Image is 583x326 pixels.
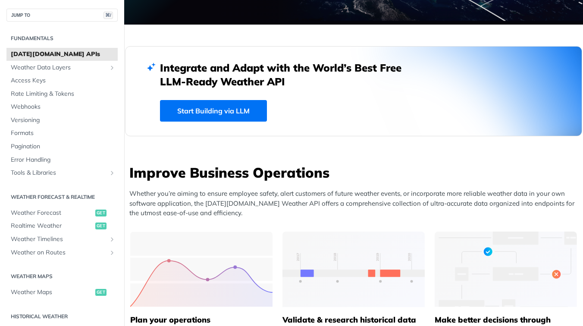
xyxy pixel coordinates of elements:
h5: Plan your operations [130,315,273,325]
button: Show subpages for Weather on Routes [109,249,116,256]
a: Weather Data LayersShow subpages for Weather Data Layers [6,61,118,74]
a: Weather Mapsget [6,286,118,299]
button: Show subpages for Weather Data Layers [109,64,116,71]
span: Formats [11,129,116,138]
span: [DATE][DOMAIN_NAME] APIs [11,50,116,59]
a: Error Handling [6,154,118,166]
a: Realtime Weatherget [6,219,118,232]
a: Weather on RoutesShow subpages for Weather on Routes [6,246,118,259]
a: Webhooks [6,100,118,113]
span: Access Keys [11,76,116,85]
h2: Integrate and Adapt with the World’s Best Free LLM-Ready Weather API [160,61,414,88]
span: Weather Timelines [11,235,107,244]
span: Weather Data Layers [11,63,107,72]
h2: Historical Weather [6,313,118,320]
a: Tools & LibrariesShow subpages for Tools & Libraries [6,166,118,179]
a: Pagination [6,140,118,153]
button: JUMP TO⌘/ [6,9,118,22]
button: Show subpages for Tools & Libraries [109,169,116,176]
p: Whether you’re aiming to ensure employee safety, alert customers of future weather events, or inc... [129,189,582,218]
span: Error Handling [11,156,116,164]
span: Pagination [11,142,116,151]
span: get [95,223,107,229]
h2: Weather Maps [6,273,118,280]
h2: Weather Forecast & realtime [6,193,118,201]
a: Weather TimelinesShow subpages for Weather Timelines [6,233,118,246]
img: 39565e8-group-4962x.svg [130,232,273,307]
span: Webhooks [11,103,116,111]
a: Versioning [6,114,118,127]
a: Start Building via LLM [160,100,267,122]
span: Realtime Weather [11,222,93,230]
span: Weather Maps [11,288,93,297]
span: get [95,289,107,296]
a: Weather Forecastget [6,207,118,219]
span: Weather on Routes [11,248,107,257]
span: get [95,210,107,216]
a: Rate Limiting & Tokens [6,88,118,100]
button: Show subpages for Weather Timelines [109,236,116,243]
h5: Validate & research historical data [282,315,425,325]
span: Versioning [11,116,116,125]
span: ⌘/ [103,12,113,19]
img: 13d7ca0-group-496-2.svg [282,232,425,307]
span: Weather Forecast [11,209,93,217]
span: Tools & Libraries [11,169,107,177]
img: a22d113-group-496-32x.svg [435,232,577,307]
a: Access Keys [6,74,118,87]
a: Formats [6,127,118,140]
h3: Improve Business Operations [129,163,582,182]
h2: Fundamentals [6,34,118,42]
a: [DATE][DOMAIN_NAME] APIs [6,48,118,61]
span: Rate Limiting & Tokens [11,90,116,98]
